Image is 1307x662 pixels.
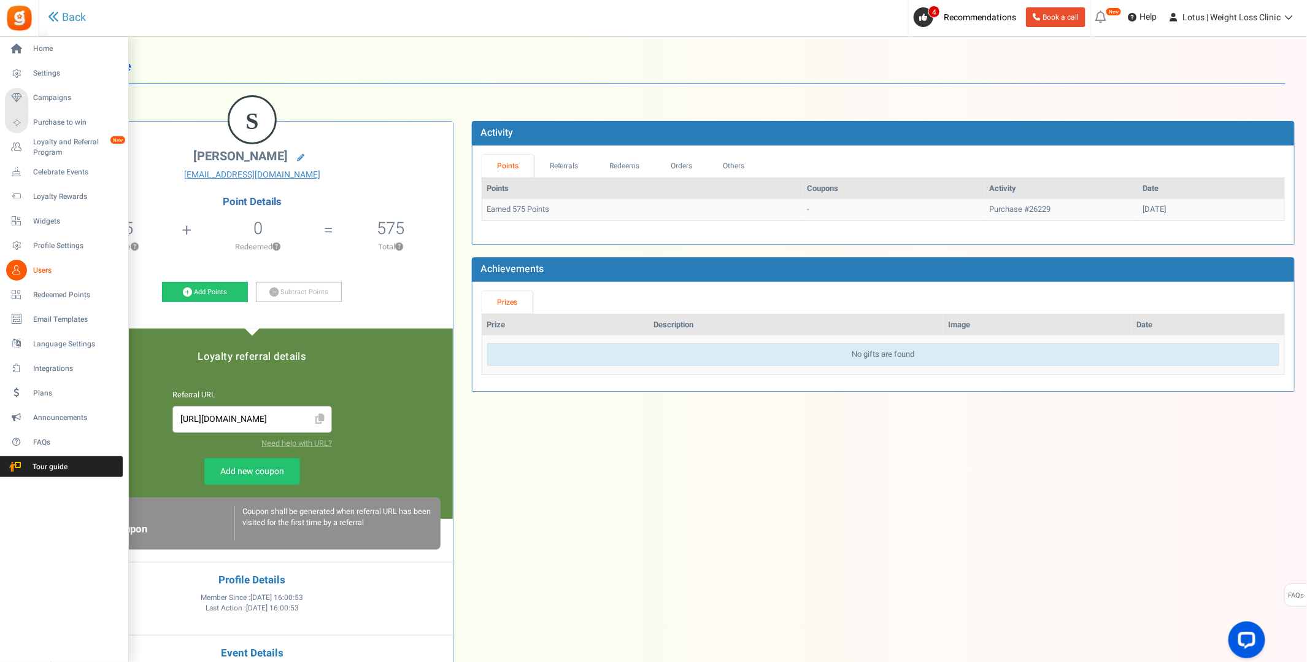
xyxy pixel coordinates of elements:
[33,241,119,251] span: Profile Settings
[1026,7,1085,27] a: Book a call
[482,178,803,200] th: Points
[335,241,447,252] p: Total
[33,137,123,158] span: Loyalty and Referral Program
[6,4,33,32] img: Gratisfaction
[1138,178,1284,200] th: Date
[481,125,514,140] b: Activity
[272,243,280,251] button: ?
[256,282,342,303] a: Subtract Points
[204,458,300,485] a: Add new coupon
[33,68,119,79] span: Settings
[1132,314,1284,336] th: Date
[1288,584,1305,607] span: FAQs
[984,199,1138,220] td: Purchase #26229
[246,603,299,613] span: [DATE] 16:00:53
[261,438,332,449] a: Need help with URL?
[482,314,649,336] th: Prize
[33,117,119,128] span: Purchase to win
[33,339,119,349] span: Language Settings
[162,282,248,303] a: Add Points
[5,407,123,428] a: Announcements
[250,593,303,603] span: [DATE] 16:00:53
[33,93,119,103] span: Campaigns
[206,603,299,613] span: Last Action :
[482,291,533,314] a: Prizes
[487,343,1279,366] div: No gifts are found
[594,155,655,177] a: Redeems
[5,137,123,158] a: Loyalty and Referral Program New
[5,88,123,109] a: Campaigns
[33,290,119,300] span: Redeemed Points
[803,199,984,220] td: -
[33,44,119,54] span: Home
[5,432,123,453] a: FAQs
[943,314,1132,336] th: Image
[5,309,123,330] a: Email Templates
[481,262,544,276] b: Achievements
[193,147,288,165] span: [PERSON_NAME]
[5,63,123,84] a: Settings
[1106,7,1122,16] em: New
[60,49,1286,84] h1: User Profile
[377,219,404,238] h5: 575
[649,314,943,336] th: Description
[33,192,119,202] span: Loyalty Rewards
[33,265,119,276] span: Users
[914,7,1021,27] a: 4 Recommendations
[5,260,123,281] a: Users
[5,186,123,207] a: Loyalty Rewards
[193,241,323,252] p: Redeemed
[5,358,123,379] a: Integrations
[1136,11,1157,23] span: Help
[172,391,332,400] h6: Referral URL
[64,351,441,362] h5: Loyalty referral details
[33,314,119,325] span: Email Templates
[131,243,139,251] button: ?
[707,155,760,177] a: Others
[33,364,119,374] span: Integrations
[52,197,453,208] h4: Point Details
[534,155,594,177] a: Referrals
[5,211,123,232] a: Widgets
[61,169,444,181] a: [EMAIL_ADDRESS][DOMAIN_NAME]
[61,575,444,586] h4: Profile Details
[482,155,534,177] a: Points
[5,162,123,182] a: Celebrate Events
[229,97,275,145] figcaption: S
[253,219,263,238] h5: 0
[33,437,119,448] span: FAQs
[310,409,330,430] span: Click to Copy
[33,388,119,399] span: Plans
[1183,11,1281,24] span: Lotus | Weight Loss Clinic
[5,39,123,60] a: Home
[234,506,432,541] div: Coupon shall be generated when referral URL has been visited for the first time by a referral
[944,11,1016,24] span: Recommendations
[33,167,119,177] span: Celebrate Events
[1143,204,1279,216] div: [DATE]
[482,199,803,220] td: Earned 575 Points
[5,333,123,354] a: Language Settings
[5,383,123,403] a: Plans
[6,462,91,472] span: Tour guide
[1123,7,1162,27] a: Help
[803,178,984,200] th: Coupons
[655,155,708,177] a: Orders
[72,512,234,535] h6: Loyalty Referral Coupon
[5,235,123,256] a: Profile Settings
[33,413,119,423] span: Announcements
[928,6,940,18] span: 4
[395,243,403,251] button: ?
[110,136,126,144] em: New
[5,284,123,305] a: Redeemed Points
[984,178,1138,200] th: Activity
[33,216,119,227] span: Widgets
[5,112,123,133] a: Purchase to win
[61,648,444,660] h4: Event Details
[201,593,303,603] span: Member Since :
